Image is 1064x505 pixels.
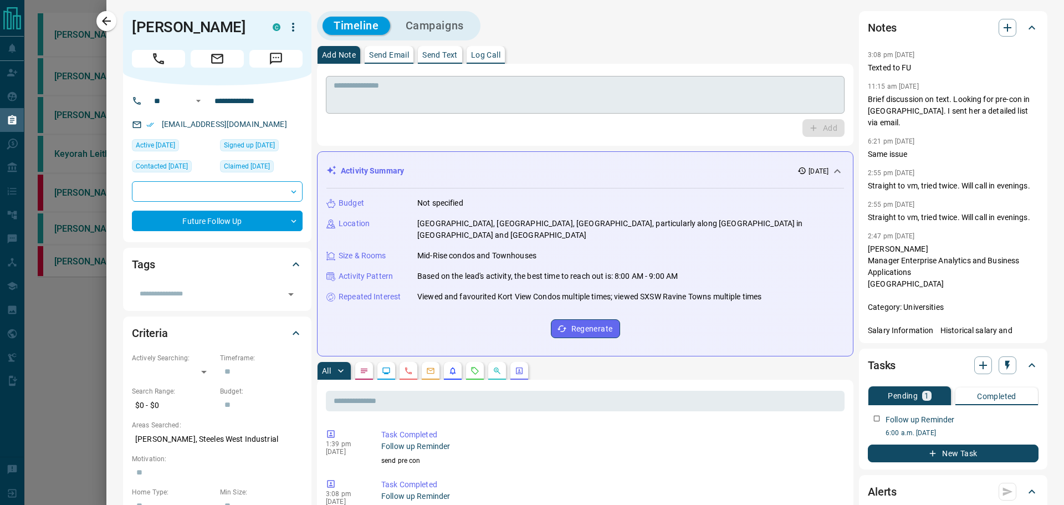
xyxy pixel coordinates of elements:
p: Viewed and favourited Kort View Condos multiple times; viewed SXSW Ravine Towns multiple times [417,291,761,303]
h1: [PERSON_NAME] [132,18,256,36]
p: 2:47 pm [DATE] [868,232,915,240]
p: 1:39 pm [326,440,365,448]
p: Completed [977,392,1016,400]
span: Contacted [DATE] [136,161,188,172]
p: Task Completed [381,479,840,491]
p: Areas Searched: [132,420,303,430]
p: Texted to FU [868,62,1039,74]
svg: Emails [426,366,435,375]
button: Campaigns [395,17,475,35]
div: Criteria [132,320,303,346]
div: Sun Sep 21 2025 [132,139,214,155]
p: Same issue [868,149,1039,160]
button: New Task [868,445,1039,462]
p: Activity Pattern [339,271,393,282]
p: Search Range: [132,386,214,396]
div: Activity Summary[DATE] [326,161,844,181]
svg: Calls [404,366,413,375]
div: Tasks [868,352,1039,379]
p: Log Call [471,51,500,59]
h2: Notes [868,19,897,37]
svg: Agent Actions [515,366,524,375]
p: Follow up Reminder [381,441,840,452]
p: All [322,367,331,375]
p: Budget: [220,386,303,396]
p: Pending [888,392,918,400]
h2: Criteria [132,324,168,342]
a: [EMAIL_ADDRESS][DOMAIN_NAME] [162,120,287,129]
button: Open [283,287,299,302]
p: Activity Summary [341,165,404,177]
p: [DATE] [809,166,828,176]
div: condos.ca [273,23,280,31]
svg: Listing Alerts [448,366,457,375]
p: Location [339,218,370,229]
p: Send Text [422,51,458,59]
p: Send Email [369,51,409,59]
p: Min Size: [220,487,303,497]
svg: Notes [360,366,369,375]
p: 2:55 pm [DATE] [868,201,915,208]
p: Home Type: [132,487,214,497]
p: Not specified [417,197,463,209]
p: Based on the lead's activity, the best time to reach out is: 8:00 AM - 9:00 AM [417,271,678,282]
p: 1 [924,392,929,400]
svg: Lead Browsing Activity [382,366,391,375]
div: Sat Jun 14 2025 [220,139,303,155]
p: 11:15 am [DATE] [868,83,919,90]
p: Motivation: [132,454,303,464]
div: Alerts [868,478,1039,505]
span: Active [DATE] [136,140,175,151]
span: Claimed [DATE] [224,161,270,172]
span: Message [249,50,303,68]
button: Open [192,94,205,108]
p: 3:08 pm [DATE] [868,51,915,59]
svg: Opportunities [493,366,502,375]
p: Follow up Reminder [886,414,954,426]
span: Signed up [DATE] [224,140,275,151]
p: Task Completed [381,429,840,441]
p: $0 - $0 [132,396,214,415]
div: Wed Oct 01 2025 [132,160,214,176]
p: Repeated Interest [339,291,401,303]
p: Size & Rooms [339,250,386,262]
div: Future Follow Up [132,211,303,231]
h2: Alerts [868,483,897,501]
p: Straight to vm, tried twice. Will call in evenings. [868,180,1039,192]
p: 6:21 pm [DATE] [868,137,915,145]
p: [DATE] [326,448,365,456]
p: 3:08 pm [326,490,365,498]
svg: Email Verified [146,121,154,129]
p: Budget [339,197,364,209]
p: Follow up Reminder [381,491,840,502]
div: Sun Sep 21 2025 [220,160,303,176]
div: Notes [868,14,1039,41]
p: send pre con [381,456,840,466]
p: [PERSON_NAME], Steeles West Industrial [132,430,303,448]
div: Tags [132,251,303,278]
p: [PERSON_NAME] Manager Enterprise Analytics and Business Applications [GEOGRAPHIC_DATA] Category: ... [868,243,1039,395]
p: Brief discussion on text. Looking for pre-con in [GEOGRAPHIC_DATA]. I sent her a detailed list vi... [868,94,1039,129]
p: Add Note [322,51,356,59]
p: Timeframe: [220,353,303,363]
button: Regenerate [551,319,620,338]
h2: Tags [132,256,155,273]
p: Mid-Rise condos and Townhouses [417,250,536,262]
span: Email [191,50,244,68]
p: Straight to vm, tried twice. Will call in evenings. [868,212,1039,223]
h2: Tasks [868,356,896,374]
p: [GEOGRAPHIC_DATA], [GEOGRAPHIC_DATA], [GEOGRAPHIC_DATA], particularly along [GEOGRAPHIC_DATA] in ... [417,218,844,241]
p: 2:55 pm [DATE] [868,169,915,177]
svg: Requests [470,366,479,375]
p: Actively Searching: [132,353,214,363]
button: Timeline [323,17,390,35]
span: Call [132,50,185,68]
p: 6:00 a.m. [DATE] [886,428,1039,438]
